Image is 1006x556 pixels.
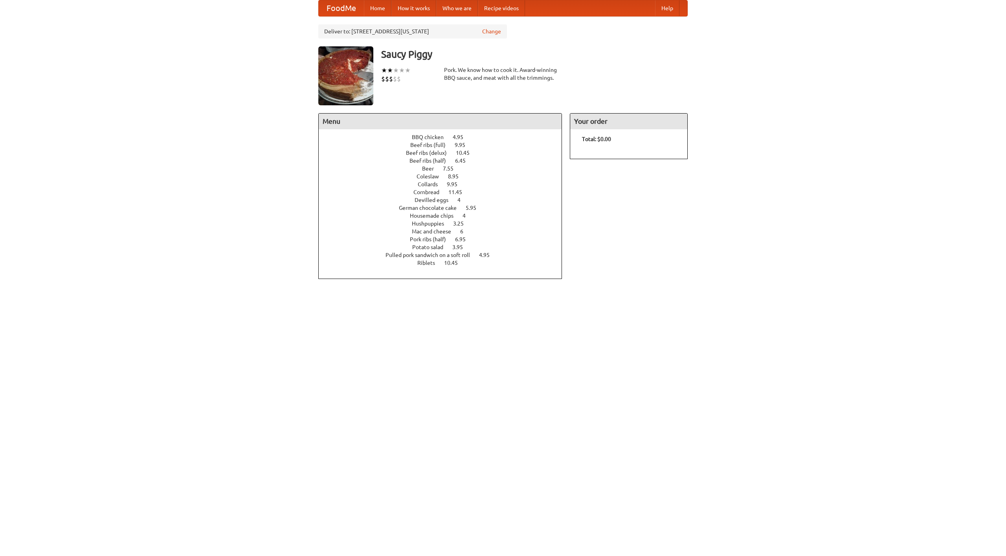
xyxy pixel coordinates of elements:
span: Hushpuppies [412,220,452,227]
a: Beer 7.55 [422,165,468,172]
a: German chocolate cake 5.95 [399,205,491,211]
a: Pulled pork sandwich on a soft roll 4.95 [386,252,504,258]
span: Riblets [417,260,443,266]
span: 4.95 [479,252,497,258]
span: BBQ chicken [412,134,452,140]
b: Total: $0.00 [582,136,611,142]
span: 3.95 [452,244,471,250]
span: 4.95 [453,134,471,140]
span: 8.95 [448,173,466,180]
span: 10.45 [444,260,466,266]
h4: Your order [570,114,687,129]
span: Collards [418,181,446,187]
a: Help [655,0,679,16]
span: 5.95 [466,205,484,211]
a: Devilled eggs 4 [415,197,475,203]
a: FoodMe [319,0,364,16]
span: Beef ribs (full) [410,142,453,148]
span: 11.45 [448,189,470,195]
a: Coleslaw 8.95 [417,173,473,180]
li: ★ [393,66,399,75]
li: ★ [405,66,411,75]
div: Deliver to: [STREET_ADDRESS][US_STATE] [318,24,507,39]
li: $ [393,75,397,83]
a: Beef ribs (half) 6.45 [409,158,480,164]
a: Mac and cheese 6 [412,228,478,235]
a: How it works [391,0,436,16]
span: Pork ribs (half) [410,236,454,242]
span: Pulled pork sandwich on a soft roll [386,252,478,258]
span: Mac and cheese [412,228,459,235]
li: $ [381,75,385,83]
a: Recipe videos [478,0,525,16]
img: angular.jpg [318,46,373,105]
span: 6.45 [455,158,474,164]
h4: Menu [319,114,562,129]
span: 3.25 [453,220,472,227]
span: Beef ribs (delux) [406,150,455,156]
a: Who we are [436,0,478,16]
span: Cornbread [413,189,447,195]
span: 6 [460,228,471,235]
a: Housemade chips 4 [410,213,480,219]
a: Change [482,28,501,35]
span: 4 [457,197,468,203]
li: ★ [399,66,405,75]
span: Housemade chips [410,213,461,219]
li: ★ [381,66,387,75]
h3: Saucy Piggy [381,46,688,62]
a: Beef ribs (full) 9.95 [410,142,480,148]
span: 4 [463,213,474,219]
span: 9.95 [455,142,473,148]
span: German chocolate cake [399,205,464,211]
span: Devilled eggs [415,197,456,203]
li: ★ [387,66,393,75]
a: Home [364,0,391,16]
span: 6.95 [455,236,474,242]
a: Pork ribs (half) 6.95 [410,236,480,242]
a: Beef ribs (delux) 10.45 [406,150,484,156]
a: Cornbread 11.45 [413,189,477,195]
a: BBQ chicken 4.95 [412,134,478,140]
a: Riblets 10.45 [417,260,472,266]
span: 9.95 [447,181,465,187]
span: 7.55 [443,165,461,172]
a: Hushpuppies 3.25 [412,220,478,227]
li: $ [389,75,393,83]
span: Potato salad [412,244,451,250]
span: 10.45 [456,150,477,156]
div: Pork. We know how to cook it. Award-winning BBQ sauce, and meat with all the trimmings. [444,66,562,82]
span: Beer [422,165,442,172]
a: Collards 9.95 [418,181,472,187]
span: Coleslaw [417,173,447,180]
li: $ [397,75,401,83]
li: $ [385,75,389,83]
a: Potato salad 3.95 [412,244,477,250]
span: Beef ribs (half) [409,158,454,164]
